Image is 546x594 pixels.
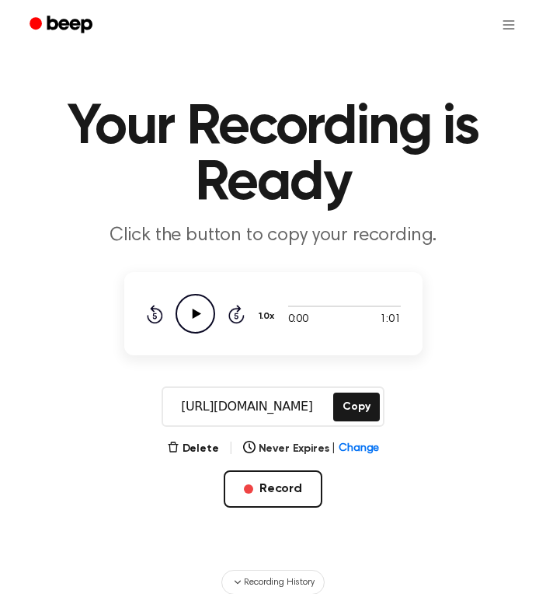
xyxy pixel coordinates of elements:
[19,100,527,211] h1: Your Recording is Ready
[490,6,527,44] button: Open menu
[288,312,308,328] span: 0:00
[19,224,527,247] p: Click the button to copy your recording.
[244,575,314,589] span: Recording History
[224,470,322,508] button: Record
[332,441,336,457] span: |
[243,441,380,457] button: Never Expires|Change
[380,312,400,328] span: 1:01
[257,303,280,330] button: 1.0x
[339,441,379,457] span: Change
[167,441,219,457] button: Delete
[333,393,379,421] button: Copy
[19,10,106,40] a: Beep
[228,439,234,458] span: |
